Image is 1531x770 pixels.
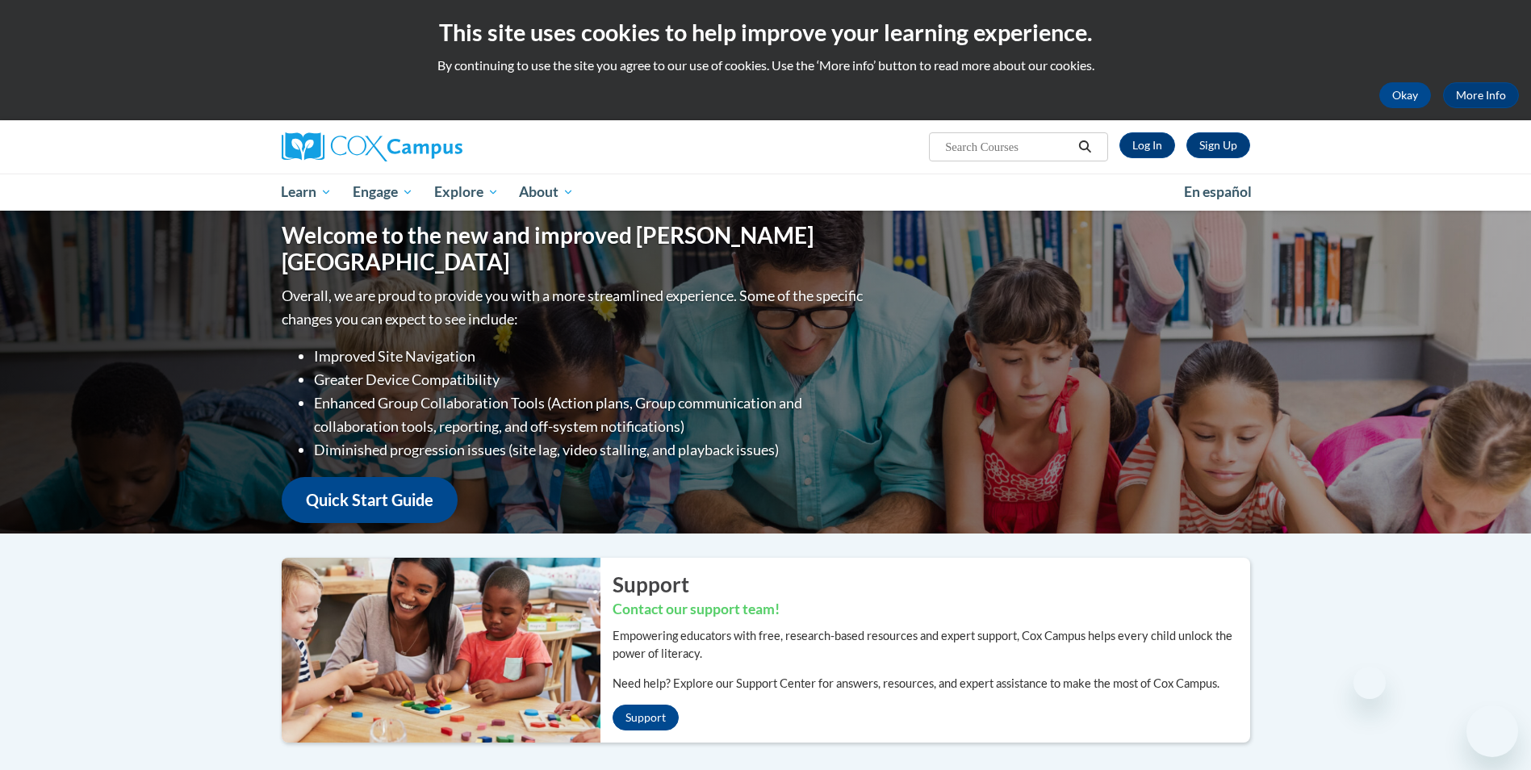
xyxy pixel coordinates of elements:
[1073,137,1097,157] button: Search
[271,174,343,211] a: Learn
[1184,183,1252,200] span: En español
[943,137,1073,157] input: Search Courses
[613,570,1250,599] h2: Support
[1379,82,1431,108] button: Okay
[424,174,509,211] a: Explore
[508,174,584,211] a: About
[314,368,867,391] li: Greater Device Compatibility
[282,222,867,276] h1: Welcome to the new and improved [PERSON_NAME][GEOGRAPHIC_DATA]
[1119,132,1175,158] a: Log In
[519,182,574,202] span: About
[1186,132,1250,158] a: Register
[282,132,462,161] img: Cox Campus
[1173,175,1262,209] a: En español
[613,675,1250,693] p: Need help? Explore our Support Center for answers, resources, and expert assistance to make the m...
[613,705,679,730] a: Support
[314,391,867,438] li: Enhanced Group Collaboration Tools (Action plans, Group communication and collaboration tools, re...
[12,56,1519,74] p: By continuing to use the site you agree to our use of cookies. Use the ‘More info’ button to read...
[282,132,588,161] a: Cox Campus
[314,345,867,368] li: Improved Site Navigation
[342,174,424,211] a: Engage
[1353,667,1386,699] iframe: Close message
[613,627,1250,663] p: Empowering educators with free, research-based resources and expert support, Cox Campus helps eve...
[282,477,458,523] a: Quick Start Guide
[434,182,499,202] span: Explore
[1466,705,1518,757] iframe: Button to launch messaging window
[270,558,600,742] img: ...
[12,16,1519,48] h2: This site uses cookies to help improve your learning experience.
[1443,82,1519,108] a: More Info
[353,182,413,202] span: Engage
[282,284,867,331] p: Overall, we are proud to provide you with a more streamlined experience. Some of the specific cha...
[613,600,1250,620] h3: Contact our support team!
[257,174,1274,211] div: Main menu
[314,438,867,462] li: Diminished progression issues (site lag, video stalling, and playback issues)
[281,182,332,202] span: Learn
